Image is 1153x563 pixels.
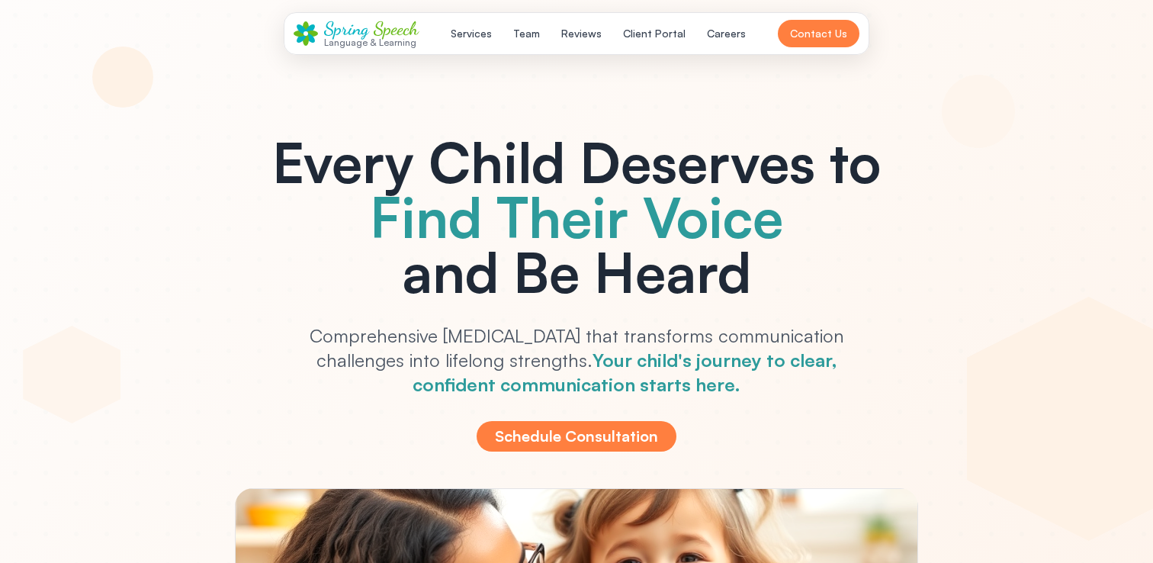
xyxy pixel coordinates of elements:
[442,20,501,47] button: Services
[477,421,676,452] button: Schedule Consultation
[552,20,611,47] button: Reviews
[324,18,369,40] span: Spring
[284,323,869,397] p: Comprehensive [MEDICAL_DATA] that transforms communication challenges into lifelong strengths.
[504,20,549,47] button: Team
[370,182,783,251] span: Find Their Voice
[778,20,859,47] button: Contact Us
[614,20,695,47] button: Client Portal
[374,18,419,40] span: Speech
[698,20,755,47] button: Careers
[324,37,419,47] div: Language & Learning
[413,349,837,396] span: Your child's journey to clear, confident communication starts here.
[235,134,918,299] h1: Every Child Deserves to and Be Heard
